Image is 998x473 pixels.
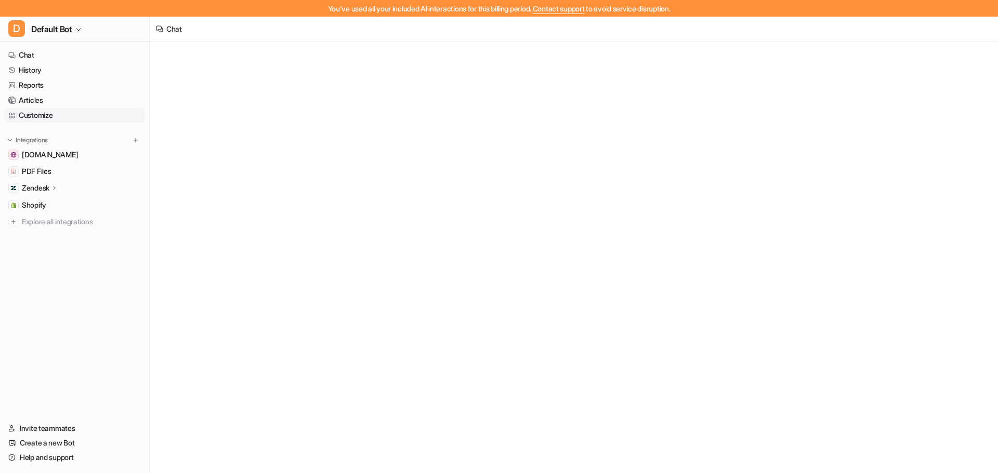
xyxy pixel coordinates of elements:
[4,421,145,436] a: Invite teammates
[4,214,145,229] a: Explore all integrations
[22,200,46,210] span: Shopify
[4,63,145,77] a: History
[4,48,145,62] a: Chat
[10,202,17,208] img: Shopify
[10,168,17,174] img: PDF Files
[4,135,51,145] button: Integrations
[31,22,72,36] span: Default Bot
[16,136,48,144] p: Integrations
[4,164,145,179] a: PDF FilesPDF Files
[8,217,19,227] img: explore all integrations
[10,152,17,158] img: wovenwood.co.uk
[22,183,49,193] p: Zendesk
[4,93,145,107] a: Articles
[22,213,141,230] span: Explore all integrations
[4,147,145,162] a: wovenwood.co.uk[DOMAIN_NAME]
[4,450,145,465] a: Help and support
[4,436,145,450] a: Create a new Bot
[166,23,182,34] div: Chat
[4,198,145,212] a: ShopifyShopify
[8,20,25,37] span: D
[533,4,585,13] span: Contact support
[4,108,145,123] a: Customize
[4,78,145,92] a: Reports
[22,150,78,160] span: [DOMAIN_NAME]
[22,166,51,177] span: PDF Files
[132,137,139,144] img: menu_add.svg
[10,185,17,191] img: Zendesk
[6,137,14,144] img: expand menu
